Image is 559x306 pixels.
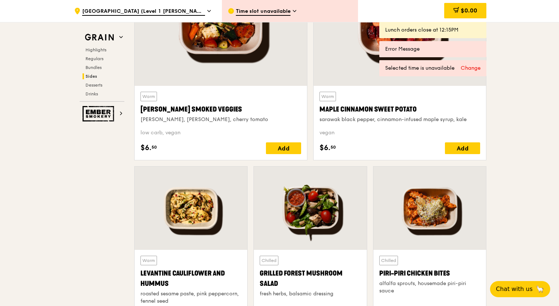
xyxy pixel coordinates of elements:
div: Add [266,142,301,154]
span: Desserts [85,83,102,88]
img: Ember Smokery web logo [83,106,116,121]
span: Sides [85,74,97,79]
span: $0.00 [461,7,477,14]
div: Levantine Cauliflower and Hummus [140,268,241,289]
div: Add [445,142,480,154]
div: Grilled Forest Mushroom Salad [260,268,361,289]
div: Change [461,65,481,72]
div: Warm [140,92,157,101]
div: Warm [140,256,157,265]
div: Error Message [385,45,481,53]
div: alfalfa sprouts, housemade piri-piri sauce [379,280,480,295]
div: vegan [319,129,480,136]
span: 50 [330,144,336,150]
span: Bundles [85,65,102,70]
div: Selected time is unavailable [385,65,481,72]
span: 50 [151,144,157,150]
span: $6. [140,142,151,153]
span: Drinks [85,91,98,96]
div: [PERSON_NAME] Smoked Veggies [140,104,301,114]
span: [GEOGRAPHIC_DATA] (Level 1 [PERSON_NAME] block drop-off point) [82,8,205,16]
div: Piri-piri Chicken Bites [379,268,480,278]
img: Grain web logo [83,31,116,44]
span: Time slot unavailable [236,8,291,16]
div: Lunch orders close at 12:15PM [385,26,481,34]
span: Regulars [85,56,103,61]
span: Highlights [85,47,106,52]
div: Chilled [260,256,278,265]
button: Chat with us🦙 [490,281,550,297]
span: $6. [319,142,330,153]
div: [PERSON_NAME], [PERSON_NAME], cherry tomato [140,116,301,123]
span: 🦙 [536,285,544,294]
div: Maple Cinnamon Sweet Potato [319,104,480,114]
div: fresh herbs, balsamic dressing [260,290,361,298]
div: Warm [319,92,336,101]
div: Chilled [379,256,398,265]
div: low carb, vegan [140,129,301,136]
span: Chat with us [496,285,533,294]
div: roasted sesame paste, pink peppercorn, fennel seed [140,290,241,305]
div: sarawak black pepper, cinnamon-infused maple syrup, kale [319,116,480,123]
